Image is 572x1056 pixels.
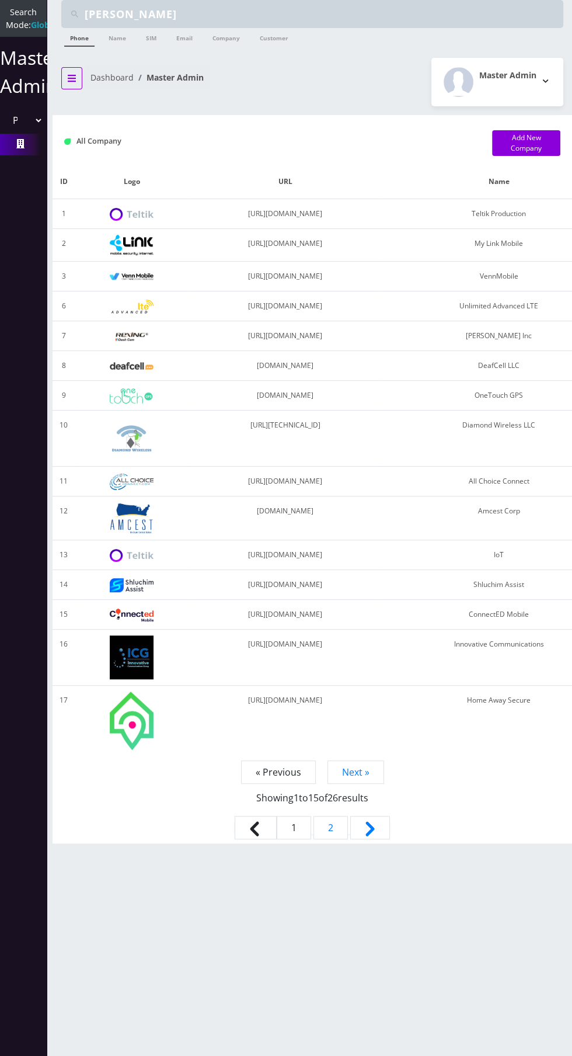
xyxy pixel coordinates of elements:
[53,381,75,411] td: 9
[294,791,299,804] span: 1
[327,791,338,804] span: 26
[492,130,560,156] a: Add New Company
[189,262,382,291] td: [URL][DOMAIN_NAME]
[64,779,560,805] p: Showing to of results
[110,692,154,750] img: Home Away Secure
[189,467,382,496] td: [URL][DOMAIN_NAME]
[103,28,132,46] a: Name
[170,28,198,46] a: Email
[189,630,382,686] td: [URL][DOMAIN_NAME]
[61,65,304,99] nav: breadcrumb
[110,635,154,679] img: Innovative Communications
[110,502,154,534] img: Amcest Corp
[53,496,75,540] td: 12
[189,686,382,756] td: [URL][DOMAIN_NAME]
[53,630,75,686] td: 16
[313,816,348,839] a: Go to page 2
[6,6,57,30] span: Search Mode:
[189,600,382,630] td: [URL][DOMAIN_NAME]
[308,791,319,804] span: 15
[53,165,75,199] th: ID
[53,199,75,229] td: 1
[110,331,154,342] img: Rexing Inc
[53,291,75,321] td: 6
[189,381,382,411] td: [DOMAIN_NAME]
[189,540,382,570] td: [URL][DOMAIN_NAME]
[110,609,154,621] img: ConnectED Mobile
[64,137,475,145] h1: All Company
[110,549,154,562] img: IoT
[241,760,316,784] span: « Previous
[110,273,154,281] img: VennMobile
[53,467,75,496] td: 11
[53,229,75,262] td: 2
[207,28,246,46] a: Company
[110,416,154,460] img: Diamond Wireless LLC
[53,262,75,291] td: 3
[53,686,75,756] td: 17
[479,71,536,81] h2: Master Admin
[350,816,390,839] a: Next &raquo;
[327,760,384,784] a: Next »
[189,291,382,321] td: [URL][DOMAIN_NAME]
[53,411,75,467] td: 10
[90,72,134,83] a: Dashboard
[64,28,95,47] a: Phone
[110,474,154,489] img: All Choice Connect
[110,362,154,370] img: DeafCell LLC
[53,570,75,600] td: 14
[53,765,572,843] nav: Page navigation example
[85,3,560,25] input: Search Teltik
[53,351,75,381] td: 8
[75,165,189,199] th: Logo
[64,765,560,843] nav: Pagination Navigation
[140,28,162,46] a: SIM
[189,199,382,229] td: [URL][DOMAIN_NAME]
[53,321,75,351] td: 7
[235,816,277,839] span: &laquo; Previous
[189,321,382,351] td: [URL][DOMAIN_NAME]
[189,570,382,600] td: [URL][DOMAIN_NAME]
[134,71,204,84] li: Master Admin
[31,19,57,30] strong: Global
[110,300,154,314] img: Unlimited Advanced LTE
[189,229,382,262] td: [URL][DOMAIN_NAME]
[189,351,382,381] td: [DOMAIN_NAME]
[277,816,311,839] span: 1
[254,28,294,46] a: Customer
[53,600,75,630] td: 15
[189,165,382,199] th: URL
[431,58,563,106] button: Master Admin
[53,540,75,570] td: 13
[110,235,154,255] img: My Link Mobile
[189,496,382,540] td: [DOMAIN_NAME]
[110,578,154,592] img: Shluchim Assist
[110,208,154,221] img: Teltik Production
[64,138,71,145] img: All Company
[189,411,382,467] td: [URL][TECHNICAL_ID]
[110,388,154,404] img: OneTouch GPS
